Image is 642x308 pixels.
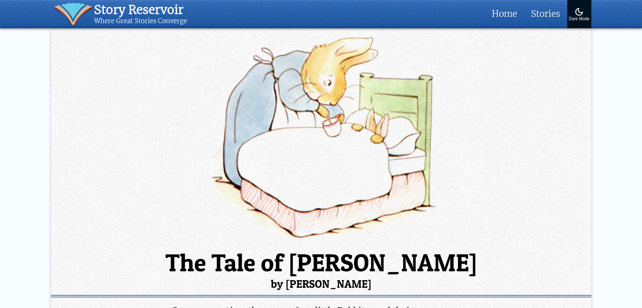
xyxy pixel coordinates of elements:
[54,3,93,25] img: icon of book with waver spilling out.
[569,17,590,22] div: Dark Mode
[51,251,591,289] h1: The Tale of [PERSON_NAME]
[574,7,584,17] img: Turn On Dark Mode
[94,3,187,17] div: Story Reservoir
[94,17,187,25] div: Where Great Stories Converge
[51,278,591,289] small: by [PERSON_NAME]
[51,32,591,243] img: Peter Rabbit Read Online.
